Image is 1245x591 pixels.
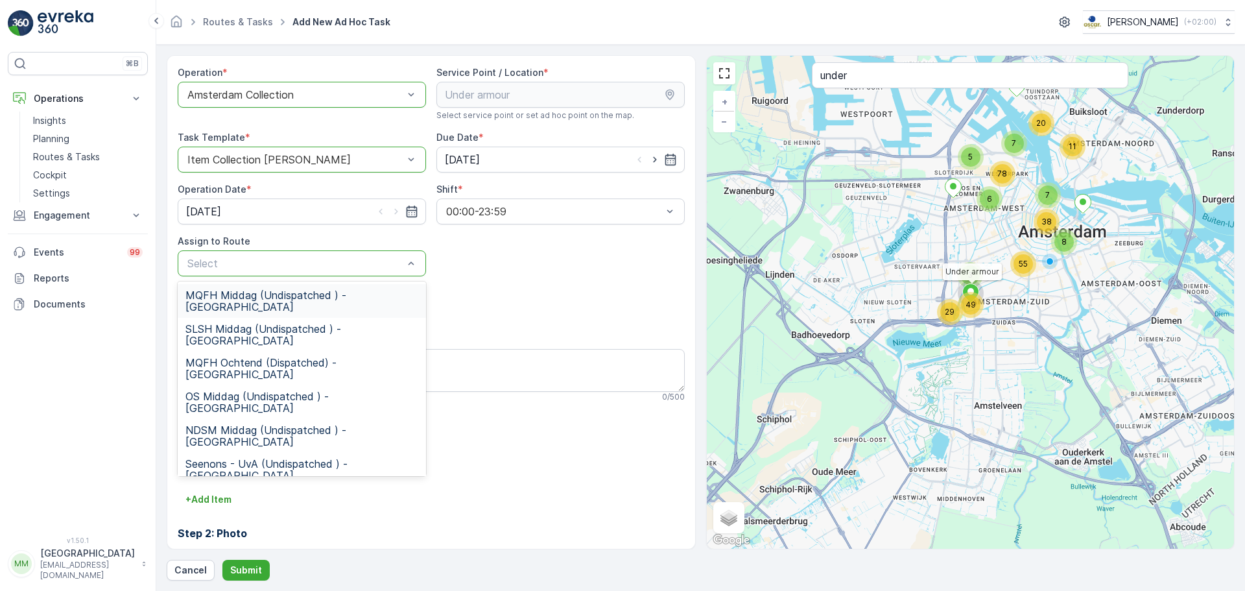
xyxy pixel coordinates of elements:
button: [PERSON_NAME](+02:00) [1083,10,1235,34]
button: +Add Item [178,489,239,510]
p: [EMAIL_ADDRESS][DOMAIN_NAME] [40,560,135,581]
span: 3 [967,270,973,280]
h3: Step 1: Item Size [178,458,685,474]
div: 49 [958,292,984,318]
div: 55 [1010,251,1036,277]
p: Select [187,256,403,271]
label: Due Date [436,132,479,143]
a: Zoom In [715,92,734,112]
label: Operation [178,67,222,78]
label: Service Point / Location [436,67,543,78]
div: 38 [1034,209,1060,235]
p: Documents [34,298,143,311]
button: Submit [222,560,270,581]
div: 3 [957,262,983,288]
span: 7 [1045,190,1050,200]
p: ( +02:00 ) [1184,17,1216,27]
span: MQFH Middag (Undispatched ) - [GEOGRAPHIC_DATA] [185,289,418,313]
input: Under armour [436,82,685,108]
p: Settings [33,187,70,200]
p: Cockpit [33,169,67,182]
a: Routes & Tasks [28,148,148,166]
p: + Add Item [185,493,231,506]
p: Insights [33,114,66,127]
h2: Task Template Configuration [178,423,685,442]
a: Events99 [8,239,148,265]
img: Google [710,532,753,549]
span: 11 [1069,141,1076,151]
label: Task Template [178,132,245,143]
span: SLSH Middag (Undispatched ) - [GEOGRAPHIC_DATA] [185,323,418,346]
span: 20 [1036,118,1046,128]
button: Operations [8,86,148,112]
img: logo_light-DOdMpM7g.png [38,10,93,36]
span: v 1.50.1 [8,537,148,544]
a: Documents [8,291,148,317]
div: 8 [1051,229,1077,255]
input: dd/mm/yyyy [178,199,426,224]
div: 5 [958,144,984,170]
p: Operations [34,92,122,105]
h3: Step 2: Photo [178,525,685,541]
span: OS Middag (Undispatched ) - [GEOGRAPHIC_DATA] [185,391,418,414]
span: MQFH Ochtend (Dispatched) - [GEOGRAPHIC_DATA] [185,357,418,380]
span: 7 [1012,138,1016,148]
span: 29 [945,307,954,317]
span: 6 [987,194,992,204]
div: 6 [977,186,1002,212]
img: basis-logo_rgb2x.png [1083,15,1102,29]
div: 7 [1001,130,1027,156]
a: Planning [28,130,148,148]
a: View Fullscreen [715,64,734,83]
p: Reports [34,272,143,285]
span: Seenons - UvA (Undispatched ) - [GEOGRAPHIC_DATA] [185,458,418,481]
button: MM[GEOGRAPHIC_DATA][EMAIL_ADDRESS][DOMAIN_NAME] [8,547,148,581]
span: 55 [1019,259,1028,269]
p: ⌘B [126,58,139,69]
img: logo [8,10,34,36]
p: Submit [230,564,262,577]
span: Add New Ad Hoc Task [290,16,393,29]
p: Events [34,246,119,259]
span: − [721,115,728,127]
p: 99 [130,247,140,258]
span: 38 [1041,217,1052,226]
a: Homepage [169,19,184,30]
p: Routes & Tasks [33,151,100,163]
a: Insights [28,112,148,130]
a: Cockpit [28,166,148,184]
p: [PERSON_NAME] [1107,16,1179,29]
div: MM [11,553,32,574]
label: Assign to Route [178,235,250,247]
p: 0 / 500 [662,392,685,402]
span: 8 [1061,237,1067,247]
p: Planning [33,132,69,145]
div: 78 [990,161,1015,187]
button: Cancel [167,560,215,581]
a: Zoom Out [715,112,734,131]
label: Shift [436,184,458,195]
span: 78 [997,169,1007,178]
div: 7 [1035,182,1061,208]
input: dd/mm/yyyy [436,147,685,173]
a: Layers [715,503,743,532]
div: 20 [1028,110,1054,136]
input: Search address or service points [812,62,1128,88]
p: [GEOGRAPHIC_DATA] [40,547,135,560]
div: 29 [937,299,963,325]
a: Open this area in Google Maps (opens a new window) [710,532,753,549]
span: Select service point or set ad hoc point on the map. [436,110,634,121]
a: Routes & Tasks [203,16,273,27]
a: Settings [28,184,148,202]
button: Engagement [8,202,148,228]
a: Reports [8,265,148,291]
p: Engagement [34,209,122,222]
span: + [722,96,728,107]
span: NDSM Middag (Undispatched ) - [GEOGRAPHIC_DATA] [185,424,418,448]
span: 49 [966,300,976,309]
div: 11 [1060,134,1085,160]
p: Cancel [174,564,207,577]
label: Operation Date [178,184,246,195]
span: 5 [968,152,973,162]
